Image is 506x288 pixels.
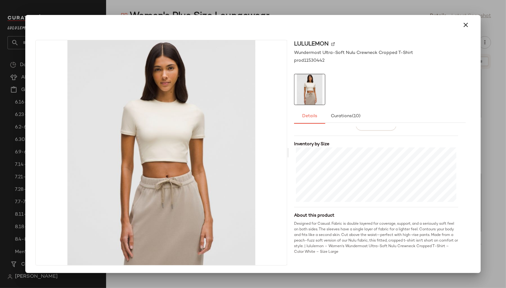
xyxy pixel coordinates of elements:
[294,221,458,255] div: Designed for Casual. Fabric is double layered for coverage, support, and a seriously soft feel on...
[294,212,458,219] div: About this product
[36,40,287,265] img: LW3HPQS_033454_1
[302,114,317,119] span: Details
[294,40,329,48] span: lululemon
[294,57,325,64] span: prod11530442
[294,141,458,147] div: Inventory by Size
[294,74,325,105] img: LW3HPQS_033454_1
[294,50,413,56] span: Wundermost Ultra-Soft Nulu Crewneck Cropped T-Shirt
[352,114,361,119] span: (10)
[331,114,361,119] span: Curations
[331,42,335,46] img: svg%3e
